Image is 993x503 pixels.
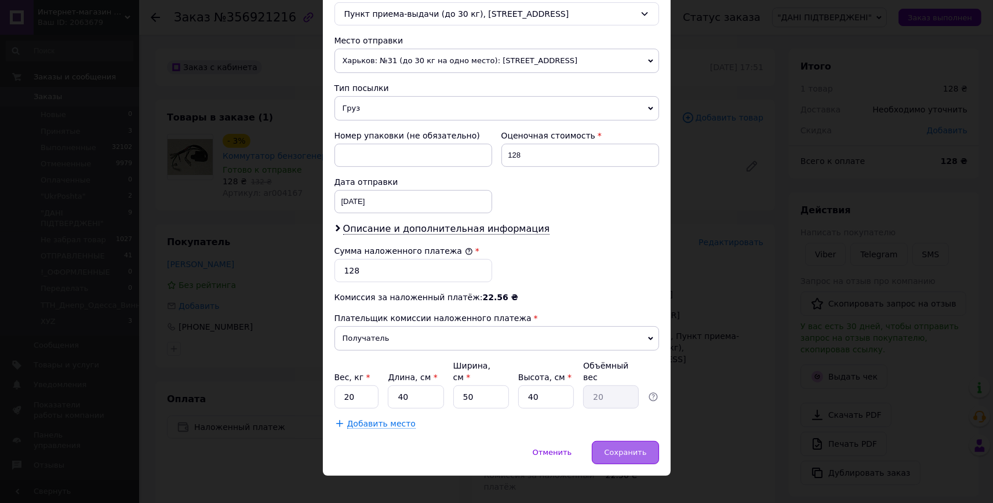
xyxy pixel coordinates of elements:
span: Описание и дополнительная информация [343,223,550,235]
span: 22.56 ₴ [483,293,518,302]
span: Плательщик комиссии наложенного платежа [334,314,532,323]
label: Высота, см [518,373,572,382]
span: Сохранить [604,448,646,457]
div: Дата отправки [334,176,492,188]
div: Оценочная стоимость [501,130,659,141]
label: Вес, кг [334,373,370,382]
span: Место отправки [334,36,403,45]
label: Сумма наложенного платежа [334,246,473,256]
label: Длина, см [388,373,437,382]
div: Номер упаковки (не обязательно) [334,130,492,141]
span: Получатель [334,326,659,351]
span: Харьков: №31 (до 30 кг на одно место): [STREET_ADDRESS] [334,49,659,73]
div: Объёмный вес [583,360,639,383]
div: Пункт приема-выдачи (до 30 кг), [STREET_ADDRESS] [334,2,659,25]
span: Добавить место [347,419,416,429]
span: Груз [334,96,659,121]
span: Отменить [533,448,572,457]
label: Ширина, см [453,361,490,382]
span: Тип посылки [334,83,389,93]
div: Комиссия за наложенный платёж: [334,291,659,303]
